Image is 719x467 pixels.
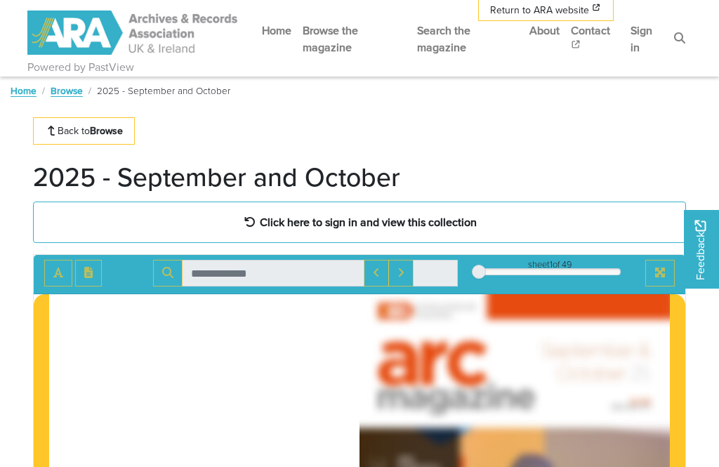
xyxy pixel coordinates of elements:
button: Toggle text selection (Alt+T) [44,260,72,287]
a: ARA - ARC Magazine | Powered by PastView logo [27,3,239,63]
button: Previous Match [364,260,389,287]
strong: Browse [90,124,123,138]
a: Browse the magazine [297,11,411,65]
span: 2025 - September and October [97,84,230,98]
span: Feedback [692,221,709,280]
span: Return to ARA website [490,3,589,18]
button: Next Match [388,260,414,287]
a: Home [11,84,37,98]
button: Full screen mode [645,260,675,287]
h1: 2025 - September and October [33,162,400,193]
a: Contact [565,11,625,65]
div: sheet of 49 [479,258,621,271]
input: Search for [182,260,364,287]
a: Would you like to provide feedback? [684,210,719,289]
a: Browse [51,84,83,98]
button: Search [153,260,183,287]
a: Home [256,11,297,48]
button: Open transcription window [75,260,102,287]
a: Click here to sign in and view this collection [33,202,686,243]
img: ARA - ARC Magazine | Powered by PastView [27,11,239,54]
a: About [524,11,565,48]
a: Search the magazine [411,11,524,65]
a: Sign in [625,11,668,65]
a: Back toBrowse [33,117,135,145]
strong: Click here to sign in and view this collection [260,214,477,230]
span: 1 [550,258,553,271]
a: Powered by PastView [27,59,134,76]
